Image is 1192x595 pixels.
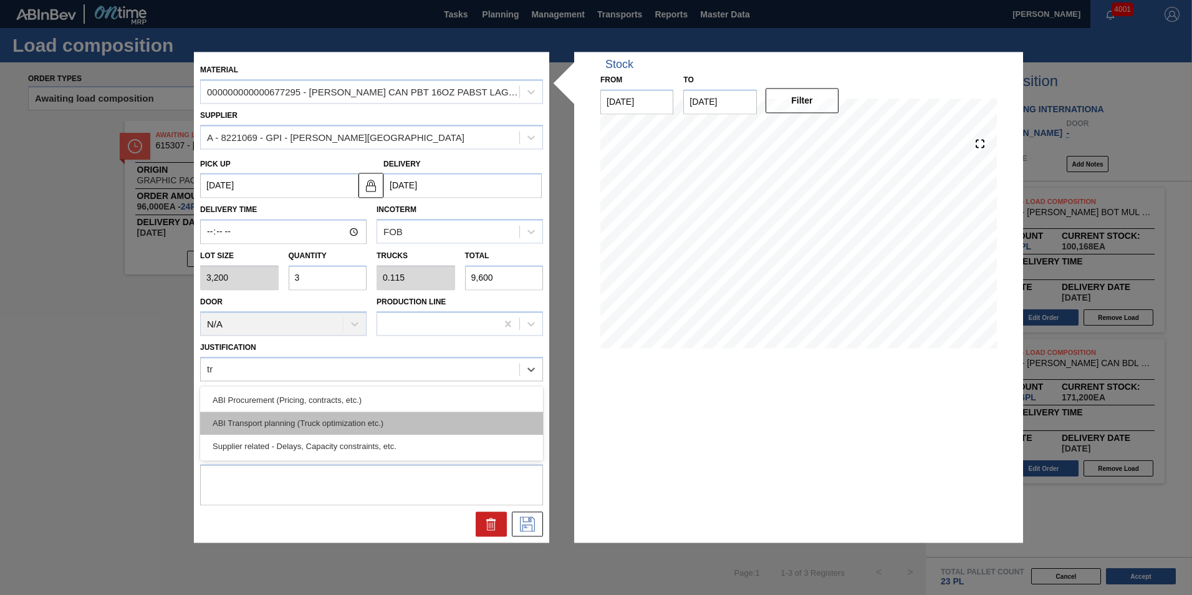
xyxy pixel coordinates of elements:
input: mm/dd/yyyy [383,173,542,198]
button: Filter [766,88,839,113]
label: Total [465,252,489,261]
label: Door [200,297,223,306]
div: 000000000000677295 - [PERSON_NAME] CAN PBT 16OZ PABST LAGER CAN PK 12/ [207,87,521,97]
label: Delivery Time [200,201,367,220]
label: Supplier [200,111,238,120]
label: Production Line [377,297,446,306]
input: mm/dd/yyyy [600,89,673,114]
div: Supplier related - Delays, Capacity constraints, etc. [200,435,543,458]
div: Save Suggestion [512,512,543,537]
input: mm/dd/yyyy [200,173,358,198]
input: mm/dd/yyyy [683,89,756,114]
label: Quantity [289,252,327,261]
label: Justification [200,343,256,352]
label: Trucks [377,252,408,261]
div: FOB [383,226,403,237]
div: Stock [605,58,633,71]
div: ABI Transport planning (Truck optimization etc.) [200,412,543,435]
label: Pick up [200,160,231,168]
button: locked [358,173,383,198]
div: A - 8221069 - GPI - [PERSON_NAME][GEOGRAPHIC_DATA] [207,132,464,143]
label: Incoterm [377,206,416,215]
img: locked [363,178,378,193]
label: Comments [200,384,543,402]
label: Lot size [200,248,279,266]
label: Material [200,65,238,74]
label: From [600,75,622,84]
label: Delivery [383,160,421,168]
label: to [683,75,693,84]
div: Delete Suggestion [476,512,507,537]
div: ABI Procurement (Pricing, contracts, etc.) [200,389,543,412]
